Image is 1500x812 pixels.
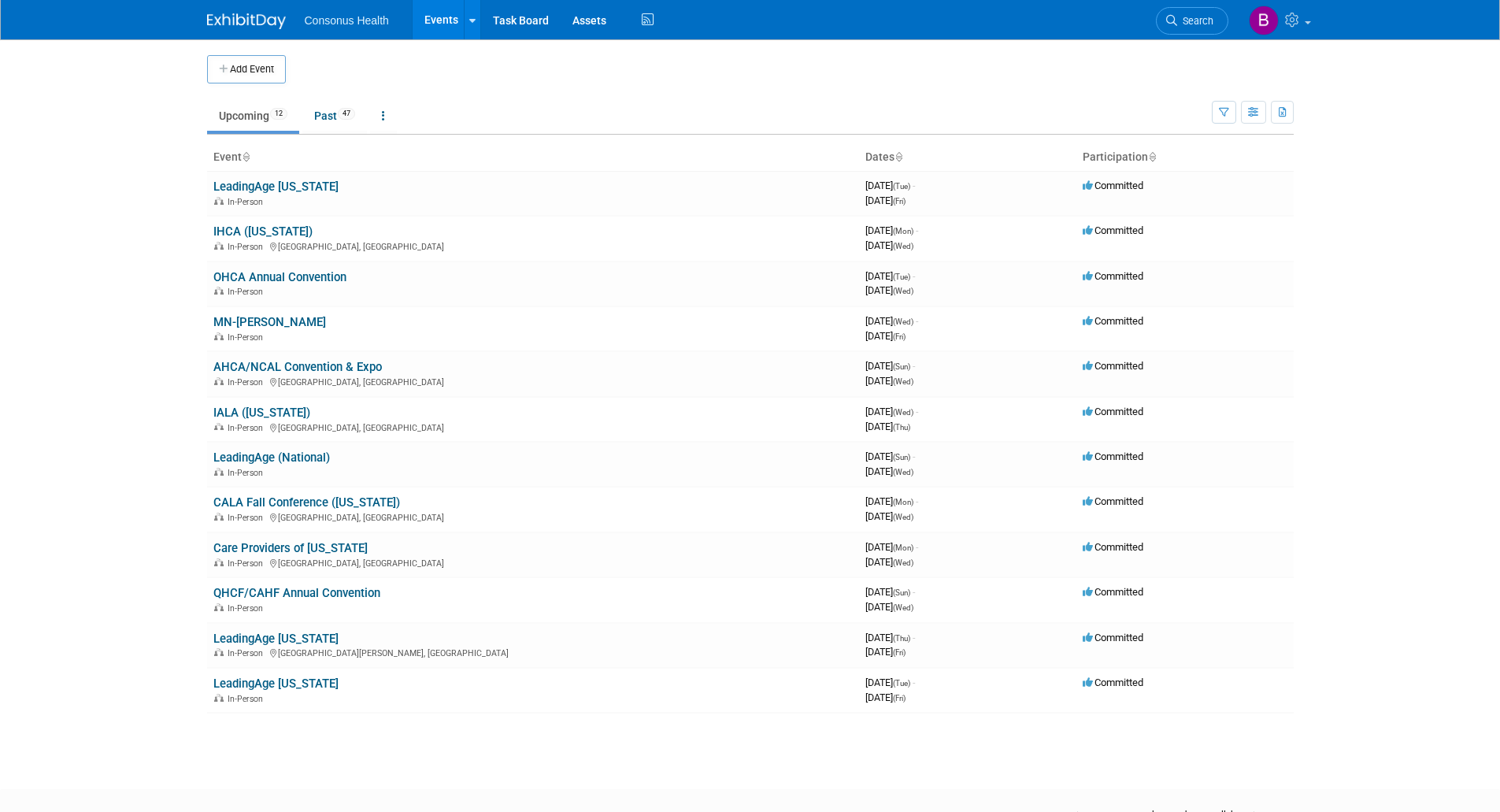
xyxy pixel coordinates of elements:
span: [DATE] [865,450,915,462]
a: LeadingAge (National) [213,450,330,465]
span: - [913,632,915,643]
span: - [916,495,918,507]
span: [DATE] [865,632,915,643]
span: Committed [1083,632,1143,643]
span: (Fri) [893,197,906,206]
span: (Wed) [893,468,913,476]
span: 47 [338,108,355,120]
span: (Wed) [893,513,913,521]
img: In-Person Event [214,648,224,656]
span: In-Person [228,197,268,207]
span: - [916,315,918,327]
span: (Wed) [893,242,913,250]
a: Search [1156,7,1228,35]
span: - [916,541,918,553]
span: - [916,224,918,236]
div: [GEOGRAPHIC_DATA], [GEOGRAPHIC_DATA] [213,556,853,569]
img: In-Person Event [214,287,224,295]
span: [DATE] [865,195,906,206]
img: In-Person Event [214,468,224,476]
span: In-Person [228,603,268,614]
a: Upcoming12 [207,101,299,131]
button: Add Event [207,55,286,83]
a: IHCA ([US_STATE]) [213,224,313,239]
span: Committed [1083,450,1143,462]
span: (Tue) [893,182,910,191]
span: In-Person [228,648,268,658]
img: In-Person Event [214,242,224,250]
a: Sort by Participation Type [1148,150,1156,163]
span: (Wed) [893,558,913,567]
span: (Wed) [893,287,913,295]
a: LeadingAge [US_STATE] [213,632,339,646]
a: CALA Fall Conference ([US_STATE]) [213,495,400,510]
span: [DATE] [865,646,906,658]
img: In-Person Event [214,197,224,205]
span: [DATE] [865,556,913,568]
img: In-Person Event [214,423,224,431]
span: - [916,406,918,417]
span: (Wed) [893,317,913,326]
span: - [913,360,915,372]
a: OHCA Annual Convention [213,270,346,284]
span: In-Person [228,377,268,387]
span: (Tue) [893,273,910,281]
a: Sort by Event Name [242,150,250,163]
div: [GEOGRAPHIC_DATA], [GEOGRAPHIC_DATA] [213,421,853,433]
span: In-Person [228,558,268,569]
span: [DATE] [865,180,915,191]
a: LeadingAge [US_STATE] [213,180,339,194]
span: (Fri) [893,648,906,657]
span: [DATE] [865,465,913,477]
img: In-Person Event [214,694,224,702]
span: (Thu) [893,634,910,643]
img: In-Person Event [214,377,224,385]
div: [GEOGRAPHIC_DATA], [GEOGRAPHIC_DATA] [213,510,853,523]
span: (Sun) [893,362,910,371]
a: MN-[PERSON_NAME] [213,315,326,329]
span: (Fri) [893,332,906,341]
img: In-Person Event [214,513,224,521]
th: Event [207,144,859,171]
span: (Mon) [893,227,913,235]
div: [GEOGRAPHIC_DATA][PERSON_NAME], [GEOGRAPHIC_DATA] [213,646,853,658]
span: - [913,270,915,282]
span: [DATE] [865,495,918,507]
span: Committed [1083,315,1143,327]
span: [DATE] [865,270,915,282]
span: In-Person [228,513,268,523]
span: (Tue) [893,679,910,688]
span: In-Person [228,242,268,252]
span: (Wed) [893,603,913,612]
span: Committed [1083,180,1143,191]
span: Committed [1083,586,1143,598]
th: Participation [1076,144,1294,171]
img: ExhibitDay [207,13,286,29]
span: Consonus Health [305,14,389,27]
div: [GEOGRAPHIC_DATA], [GEOGRAPHIC_DATA] [213,375,853,387]
span: In-Person [228,423,268,433]
img: Bridget Crane [1249,6,1279,35]
span: [DATE] [865,586,915,598]
span: 12 [270,108,287,120]
span: In-Person [228,694,268,704]
a: AHCA/NCAL Convention & Expo [213,360,382,374]
span: Committed [1083,270,1143,282]
span: [DATE] [865,360,915,372]
a: IALA ([US_STATE]) [213,406,310,420]
a: Past47 [302,101,367,131]
img: In-Person Event [214,603,224,611]
span: (Mon) [893,543,913,552]
span: [DATE] [865,421,910,432]
span: In-Person [228,332,268,343]
img: In-Person Event [214,332,224,340]
a: Care Providers of [US_STATE] [213,541,368,555]
span: [DATE] [865,224,918,236]
span: (Wed) [893,408,913,417]
span: [DATE] [865,541,918,553]
span: (Fri) [893,694,906,703]
div: [GEOGRAPHIC_DATA], [GEOGRAPHIC_DATA] [213,239,853,252]
span: Committed [1083,406,1143,417]
span: Search [1177,15,1213,27]
span: (Wed) [893,377,913,386]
